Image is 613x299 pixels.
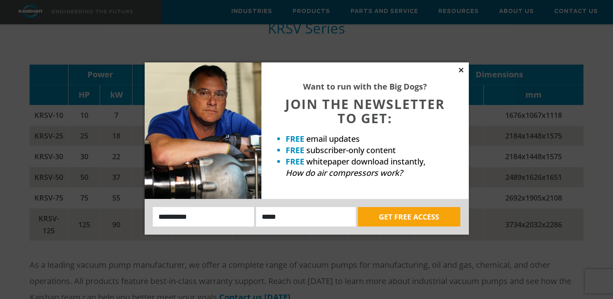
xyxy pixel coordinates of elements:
input: Name: [153,207,254,226]
span: whitepaper download instantly, [306,156,425,167]
span: subscriber-only content [306,145,396,156]
button: GET FREE ACCESS [358,207,460,226]
span: JOIN THE NEWSLETTER TO GET: [285,95,445,127]
strong: FREE [286,133,304,144]
strong: FREE [286,145,304,156]
strong: FREE [286,156,304,167]
input: Email [256,207,356,226]
span: email updates [306,133,360,144]
strong: Want to run with the Big Dogs? [303,81,427,92]
em: How do air compressors work? [286,167,403,178]
button: Close [457,66,465,74]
